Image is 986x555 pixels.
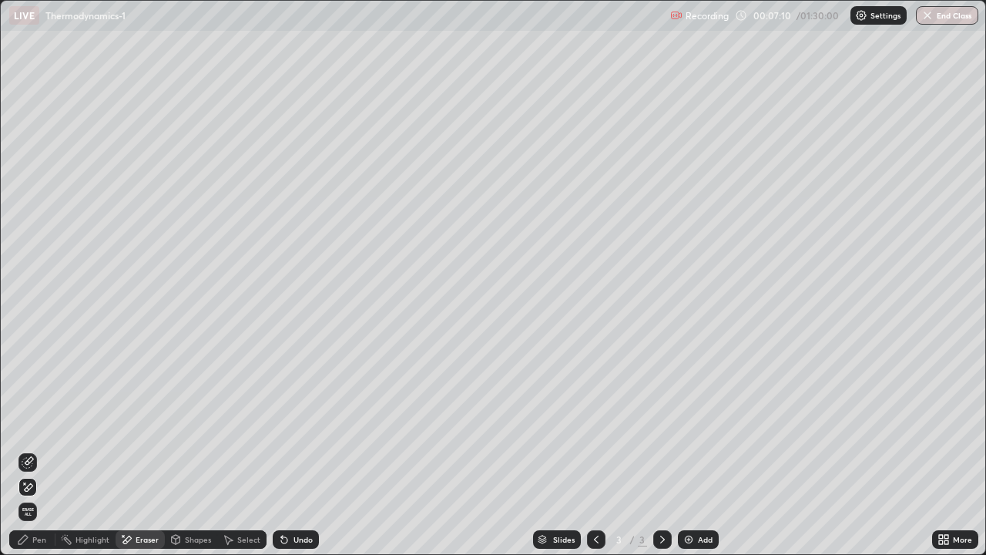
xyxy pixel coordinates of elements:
div: Select [237,536,260,543]
div: Slides [553,536,575,543]
p: Settings [870,12,900,19]
div: Pen [32,536,46,543]
button: End Class [916,6,978,25]
div: Highlight [75,536,109,543]
div: Add [698,536,713,543]
p: Recording [686,10,729,22]
p: Thermodynamics-1 [45,9,126,22]
img: recording.375f2c34.svg [670,9,682,22]
div: More [953,536,972,543]
div: 3 [612,535,627,544]
div: Undo [293,536,313,543]
div: Eraser [136,536,159,543]
img: add-slide-button [682,533,695,546]
img: end-class-cross [921,9,934,22]
div: / [630,535,635,544]
div: 3 [638,533,647,547]
div: Shapes [185,536,211,543]
p: LIVE [14,9,35,22]
img: class-settings-icons [855,9,867,22]
span: Erase all [19,507,36,516]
